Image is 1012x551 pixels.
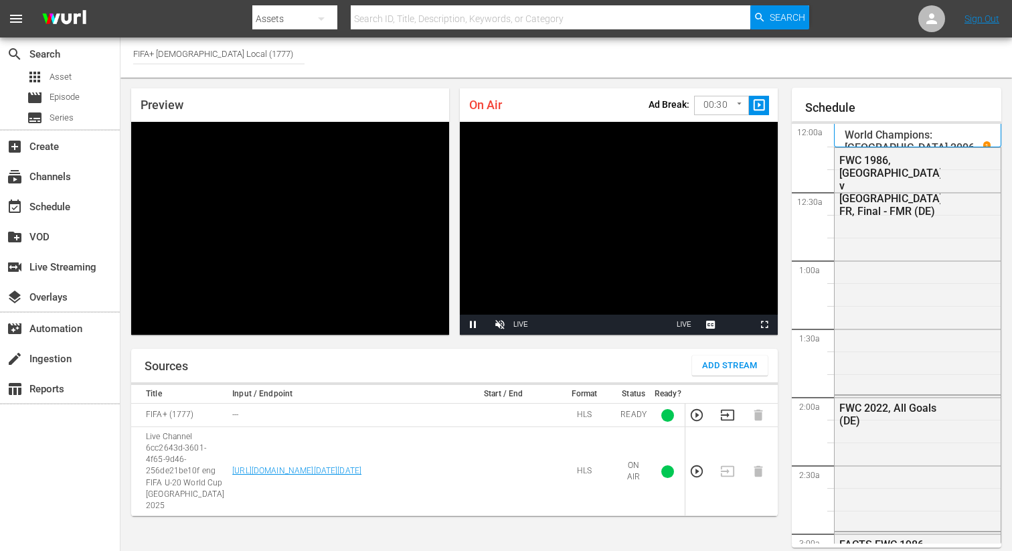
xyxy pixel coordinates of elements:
[32,3,96,35] img: ans4CAIJ8jUAAAAAAAAAAAAAAAAAAAAAAAAgQb4GAAAAAAAAAAAAAAAAAAAAAAAAJMjXAAAAAAAAAAAAAAAAAAAAAAAAgAT5G...
[7,46,23,62] span: Search
[985,143,989,152] p: 1
[770,5,805,29] span: Search
[839,154,940,218] div: FWC 1986, [GEOGRAPHIC_DATA] v [GEOGRAPHIC_DATA] FR, Final - FMR (DE)
[7,289,23,305] span: Overlays
[455,385,552,404] th: Start / End
[724,315,751,335] button: Picture-in-Picture
[27,69,43,85] span: Asset
[845,129,983,167] p: World Champions: [GEOGRAPHIC_DATA] 2006 (DE)
[232,466,361,475] a: [URL][DOMAIN_NAME][DATE][DATE]
[751,315,778,335] button: Fullscreen
[677,321,691,328] span: LIVE
[228,385,455,404] th: Input / Endpoint
[964,13,999,24] a: Sign Out
[460,315,487,335] button: Pause
[131,427,228,516] td: Live Channel 6cc2643d-3601-4f65-9d46-256de21be10f eng FIFA U-20 World Cup [GEOGRAPHIC_DATA] 2025
[752,98,767,113] span: slideshow_sharp
[141,98,183,112] span: Preview
[7,259,23,275] span: Live Streaming
[750,5,809,29] button: Search
[694,92,749,118] div: 00:30
[805,101,1001,114] h1: Schedule
[50,111,74,125] span: Series
[50,70,72,84] span: Asset
[552,404,617,427] td: HLS
[131,385,228,404] th: Title
[651,385,685,404] th: Ready?
[7,321,23,337] span: Automation
[552,385,617,404] th: Format
[616,385,651,404] th: Status
[27,90,43,106] span: Episode
[692,356,768,376] button: Add Stream
[8,11,24,27] span: menu
[460,122,778,335] div: Video Player
[839,402,940,427] div: FWC 2022, All Goals (DE)
[487,315,513,335] button: Unmute
[7,199,23,215] span: Schedule
[7,229,23,245] span: VOD
[7,351,23,367] span: Ingestion
[689,408,704,422] button: Preview Stream
[702,358,758,374] span: Add Stream
[7,381,23,397] span: Reports
[50,90,80,104] span: Episode
[697,315,724,335] button: Captions
[649,99,689,110] p: Ad Break:
[513,315,528,335] div: LIVE
[616,404,651,427] td: READY
[131,122,449,335] div: Video Player
[228,404,455,427] td: ---
[720,408,735,422] button: Transition
[552,427,617,516] td: HLS
[469,98,502,112] span: On Air
[616,427,651,516] td: ON AIR
[131,404,228,427] td: FIFA+ (1777)
[145,360,188,373] h1: Sources
[689,464,704,479] button: Preview Stream
[671,315,697,335] button: Seek to live, currently playing live
[7,139,23,155] span: Create
[27,110,43,126] span: Series
[7,169,23,185] span: Channels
